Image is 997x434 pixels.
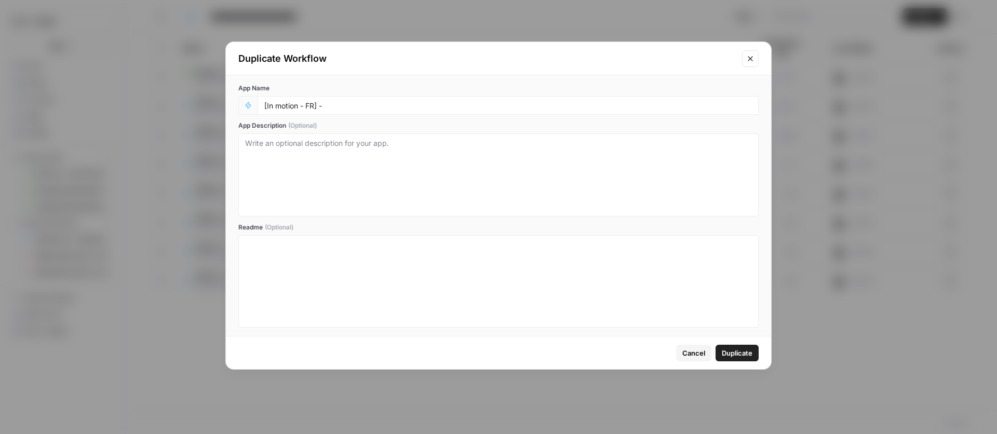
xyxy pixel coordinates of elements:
span: (Optional) [265,223,293,232]
span: Duplicate [722,348,752,358]
span: (Optional) [288,121,317,130]
span: Cancel [682,348,705,358]
button: Cancel [676,345,711,361]
label: App Name [238,84,759,93]
div: Duplicate Workflow [238,51,736,66]
label: App Description [238,121,759,130]
button: Duplicate [716,345,759,361]
label: Readme [238,223,759,232]
input: Untitled [264,101,752,110]
button: Close modal [742,50,759,67]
